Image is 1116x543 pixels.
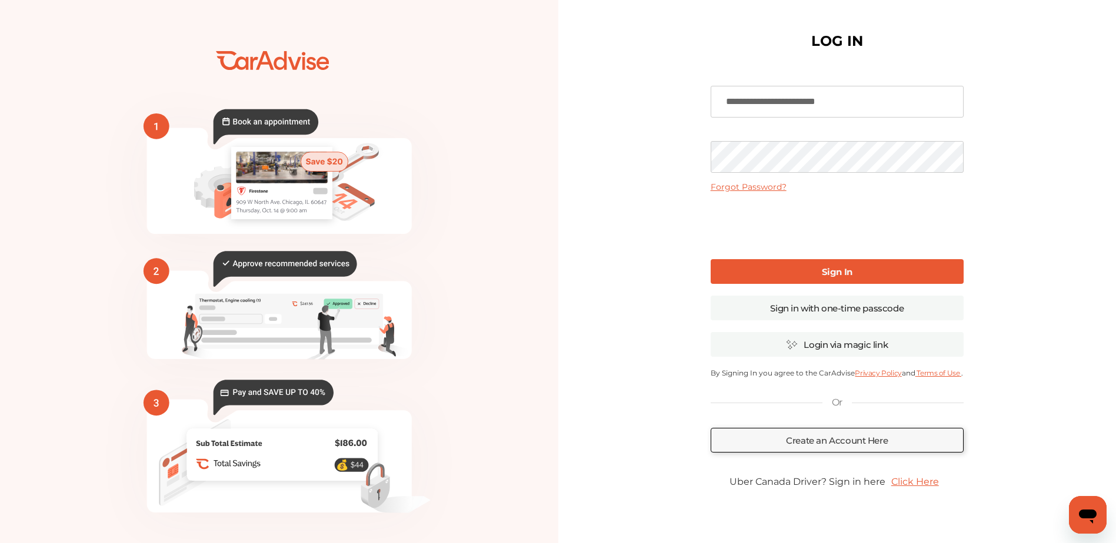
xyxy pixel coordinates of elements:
iframe: Button to launch messaging window [1069,496,1107,534]
a: Forgot Password? [711,182,787,192]
img: magic_icon.32c66aac.svg [786,339,798,350]
a: Terms of Use [915,368,961,377]
b: Sign In [822,266,852,277]
a: Click Here [885,470,945,493]
h1: LOG IN [811,35,863,47]
iframe: reCAPTCHA [748,202,927,247]
a: Sign in with one-time passcode [711,296,964,320]
a: Sign In [711,259,964,284]
text: 💰 [336,459,349,471]
a: Privacy Policy [855,368,901,377]
p: By Signing In you agree to the CarAdvise and . [711,368,964,377]
a: Login via magic link [711,332,964,357]
a: Create an Account Here [711,428,964,452]
span: Uber Canada Driver? Sign in here [729,476,885,487]
p: Or [832,396,842,409]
